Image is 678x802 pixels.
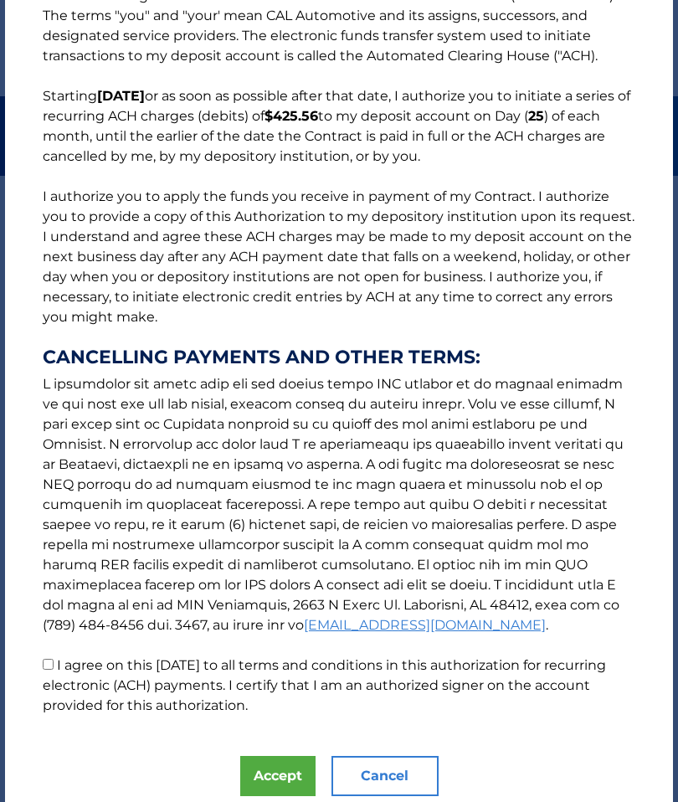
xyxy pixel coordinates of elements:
[304,617,546,633] a: [EMAIL_ADDRESS][DOMAIN_NAME]
[331,756,439,796] button: Cancel
[97,88,145,104] b: [DATE]
[265,108,318,124] b: $425.56
[240,756,316,796] button: Accept
[528,108,544,124] b: 25
[43,347,635,368] strong: CANCELLING PAYMENTS AND OTHER TERMS:
[43,657,606,713] label: I agree on this [DATE] to all terms and conditions in this authorization for recurring electronic...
